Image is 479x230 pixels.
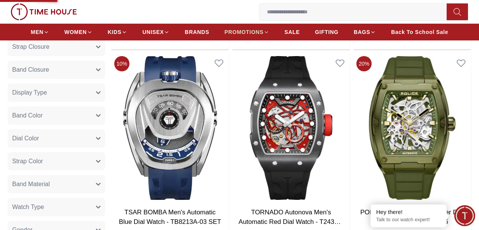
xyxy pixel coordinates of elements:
span: Band Color [12,111,43,120]
a: KIDS [108,25,127,39]
button: Display Type [8,84,105,102]
button: Band Closure [8,61,105,79]
button: Strap Color [8,152,105,170]
button: Watch Type [8,198,105,216]
a: TSAR BOMBA Men's Automatic Blue Dial Watch - TB8213A-03 SET [119,209,221,226]
span: PROMOTIONS [224,28,263,36]
span: Watch Type [12,203,44,212]
a: BRANDS [185,25,209,39]
span: BAGS [354,28,370,36]
span: SALE [284,28,300,36]
div: Hey there! [376,208,441,216]
span: GIFTING [315,28,338,36]
span: Back To School Sale [391,28,448,36]
span: BRANDS [185,28,209,36]
button: Band Material [8,175,105,193]
a: POLICE Men's Automatic Silver Dial Watch - PEWJR0005906 [360,209,464,226]
img: TSAR BOMBA Men's Automatic Blue Dial Watch - TB8213A-03 SET [111,53,229,203]
a: MEN [31,25,49,39]
span: Strap Color [12,157,43,166]
div: Chat Widget [454,205,475,226]
a: SALE [284,25,300,39]
span: 10 % [114,56,129,71]
span: KIDS [108,28,121,36]
img: ... [11,3,77,20]
span: 20 % [356,56,372,71]
img: POLICE Men's Automatic Silver Dial Watch - PEWJR0005906 [353,53,471,203]
a: Back To School Sale [391,25,448,39]
p: Talk to our watch expert! [376,217,441,223]
span: Band Closure [12,65,49,74]
button: Dial Color [8,129,105,148]
span: MEN [31,28,43,36]
a: PROMOTIONS [224,25,269,39]
span: UNISEX [142,28,164,36]
button: Band Color [8,106,105,125]
a: WOMEN [64,25,93,39]
a: GIFTING [315,25,338,39]
button: Strap Closure [8,38,105,56]
img: TORNADO Autonova Men's Automatic Red Dial Watch - T24302-XSBB [232,53,350,203]
span: Strap Closure [12,42,49,51]
span: WOMEN [64,28,87,36]
span: Dial Color [12,134,39,143]
a: UNISEX [142,25,169,39]
span: Display Type [12,88,47,97]
a: BAGS [354,25,376,39]
span: Band Material [12,180,50,189]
